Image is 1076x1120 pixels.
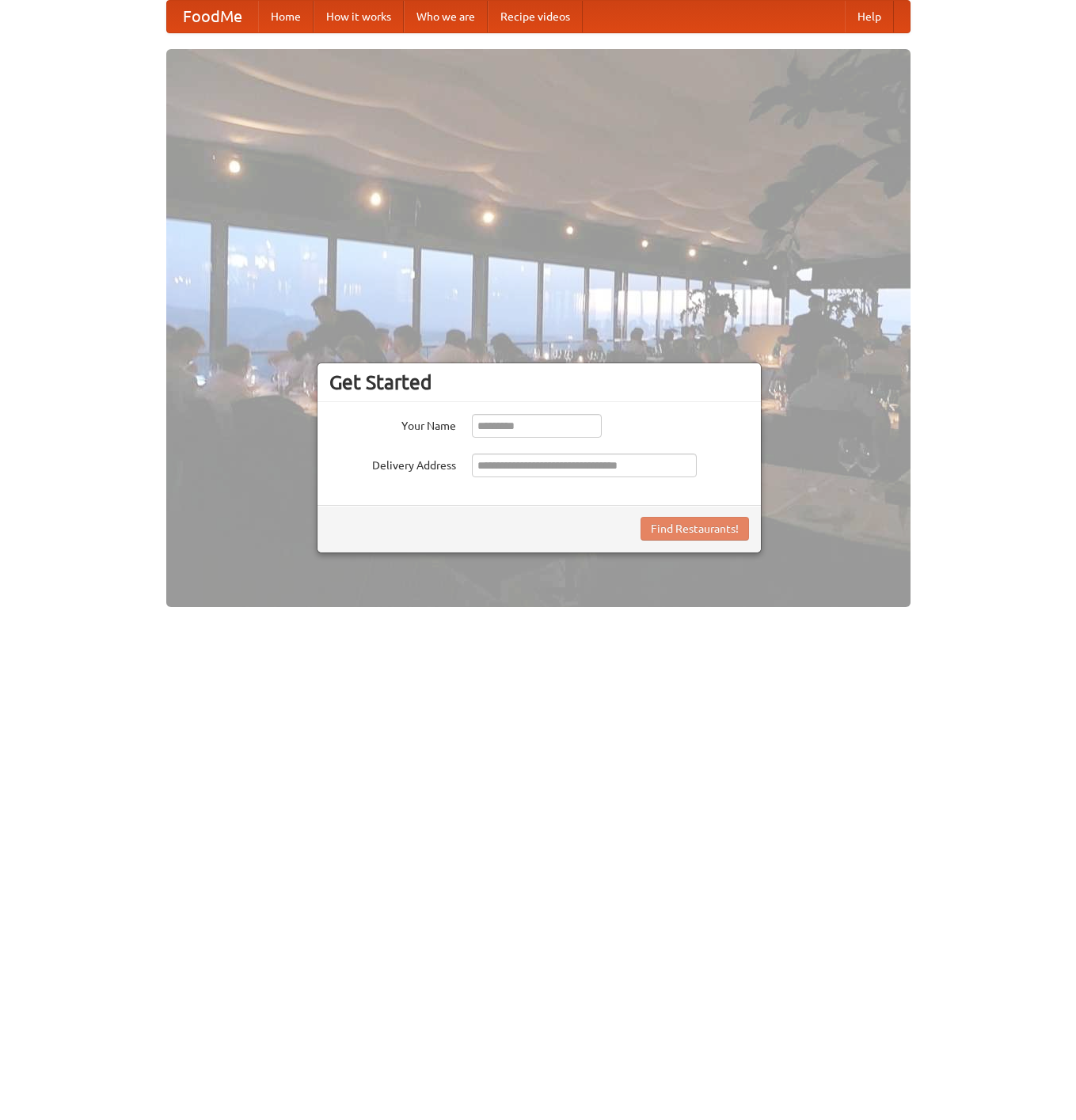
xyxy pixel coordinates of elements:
[329,454,456,473] label: Delivery Address
[641,517,749,541] button: Find Restaurants!
[404,1,488,32] a: Who we are
[258,1,314,32] a: Home
[845,1,894,32] a: Help
[314,1,404,32] a: How it works
[167,1,258,32] a: FoodMe
[488,1,583,32] a: Recipe videos
[329,414,456,434] label: Your Name
[329,370,749,394] h3: Get Started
